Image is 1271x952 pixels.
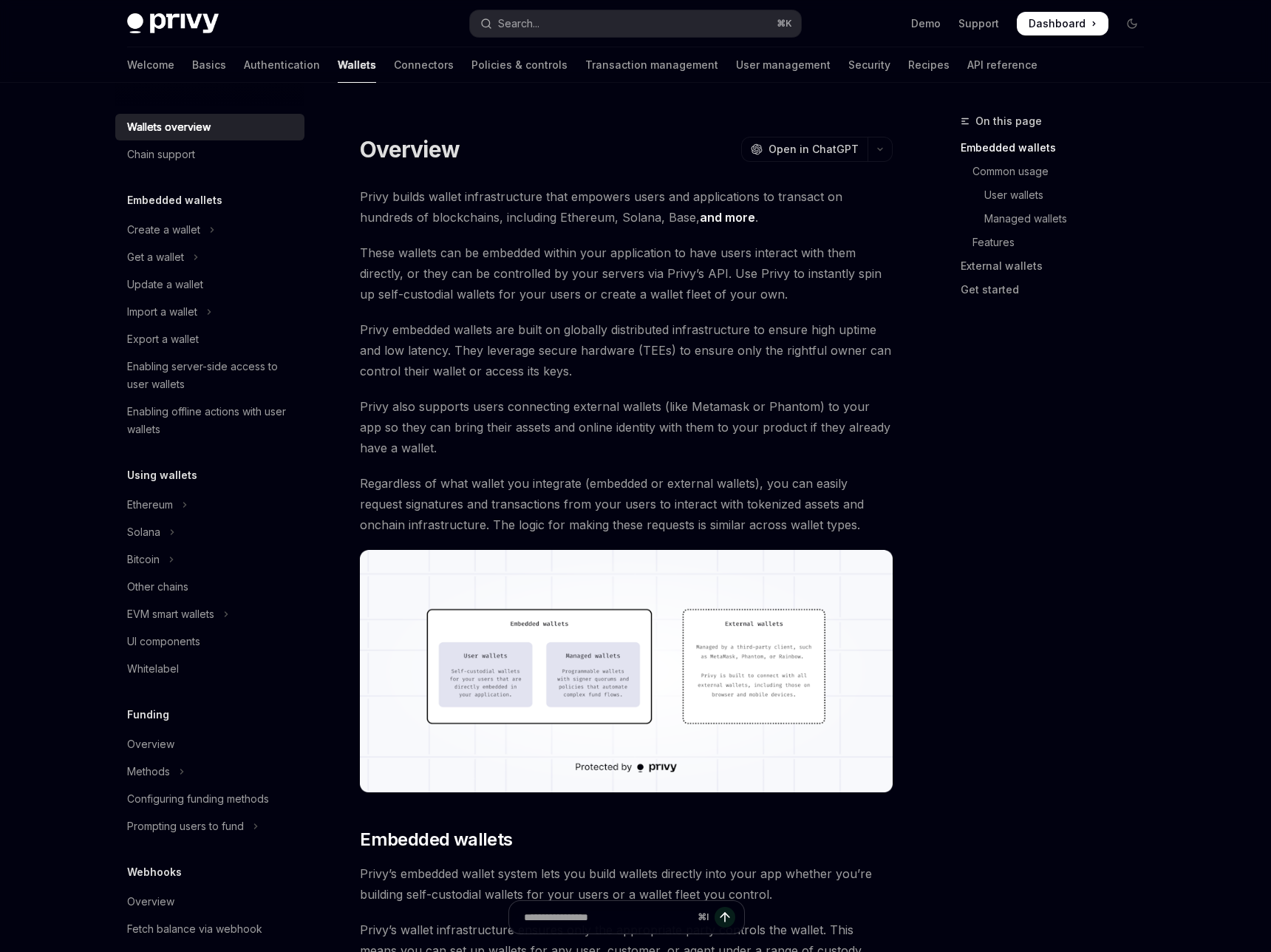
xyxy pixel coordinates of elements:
a: Update a wallet [115,271,304,298]
span: These wallets can be embedded within your application to have users interact with them directly, ... [360,242,893,305]
a: Wallets overview [115,114,304,140]
a: Wallets [338,47,376,83]
div: Get a wallet [127,248,184,266]
a: Features [961,231,1156,254]
a: Fetch balance via webhook [115,916,304,942]
div: Update a wallet [127,276,203,293]
div: Chain support [127,146,195,163]
div: EVM smart wallets [127,605,214,623]
button: Send message [715,907,735,928]
a: API reference [967,47,1037,83]
button: Toggle Ethereum section [115,492,304,518]
span: Privy also supports users connecting external wallets (like Metamask or Phantom) to your app so t... [360,396,893,458]
span: On this page [975,112,1042,130]
a: and more [700,210,755,225]
span: Privy embedded wallets are built on globally distributed infrastructure to ensure high uptime and... [360,319,893,381]
a: Welcome [127,47,174,83]
a: Support [958,16,999,31]
button: Toggle dark mode [1120,12,1144,35]
button: Open in ChatGPT [741,137,868,162]
a: Demo [911,16,941,31]
button: Toggle Create a wallet section [115,217,304,243]
button: Toggle Prompting users to fund section [115,813,304,840]
span: Regardless of what wallet you integrate (embedded or external wallets), you can easily request si... [360,473,893,535]
div: Overview [127,893,174,911]
a: Connectors [394,47,454,83]
h5: Funding [127,706,169,724]
div: Wallets overview [127,118,211,136]
h5: Webhooks [127,863,182,881]
span: Dashboard [1029,16,1086,31]
span: Embedded wallets [360,828,512,851]
a: Configuring funding methods [115,786,304,812]
img: images/walletoverview.png [360,550,893,792]
a: Other chains [115,574,304,600]
a: Whitelabel [115,656,304,682]
a: Embedded wallets [961,136,1156,160]
input: Ask a question... [524,901,692,934]
a: Managed wallets [961,207,1156,231]
div: Prompting users to fund [127,817,244,835]
div: Other chains [127,578,188,596]
div: Overview [127,735,174,753]
h5: Using wallets [127,466,197,484]
a: External wallets [961,254,1156,278]
div: Enabling offline actions with user wallets [127,403,296,438]
div: Import a wallet [127,303,197,321]
a: Authentication [244,47,320,83]
a: Overview [115,888,304,915]
button: Open search [470,10,801,37]
span: Privy builds wallet infrastructure that empowers users and applications to transact on hundreds o... [360,186,893,228]
a: Policies & controls [471,47,568,83]
div: Whitelabel [127,660,179,678]
a: Enabling server-side access to user wallets [115,353,304,398]
a: User management [736,47,831,83]
h1: Overview [360,136,460,163]
a: Export a wallet [115,326,304,353]
div: Search... [498,15,539,33]
button: Toggle Solana section [115,519,304,545]
a: Security [848,47,890,83]
div: Solana [127,523,160,541]
button: Toggle Import a wallet section [115,299,304,325]
div: Configuring funding methods [127,790,269,808]
a: Chain support [115,141,304,168]
div: Methods [127,763,170,781]
a: Get started [961,278,1156,302]
span: Open in ChatGPT [769,142,859,157]
a: Basics [192,47,226,83]
a: Common usage [961,160,1156,183]
div: Create a wallet [127,221,200,239]
h5: Embedded wallets [127,191,222,209]
a: User wallets [961,183,1156,207]
button: Toggle Methods section [115,758,304,785]
a: Transaction management [585,47,718,83]
a: Overview [115,731,304,758]
div: UI components [127,633,200,650]
button: Toggle Get a wallet section [115,244,304,271]
a: Recipes [908,47,950,83]
div: Enabling server-side access to user wallets [127,358,296,393]
button: Toggle EVM smart wallets section [115,601,304,628]
div: Bitcoin [127,551,160,568]
span: ⌘ K [777,18,792,30]
a: UI components [115,628,304,655]
div: Fetch balance via webhook [127,920,262,938]
div: Ethereum [127,496,173,514]
div: Export a wallet [127,330,199,348]
a: Enabling offline actions with user wallets [115,398,304,443]
button: Toggle Bitcoin section [115,546,304,573]
img: dark logo [127,13,219,34]
a: Dashboard [1017,12,1108,35]
span: Privy’s embedded wallet system lets you build wallets directly into your app whether you’re build... [360,863,893,905]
